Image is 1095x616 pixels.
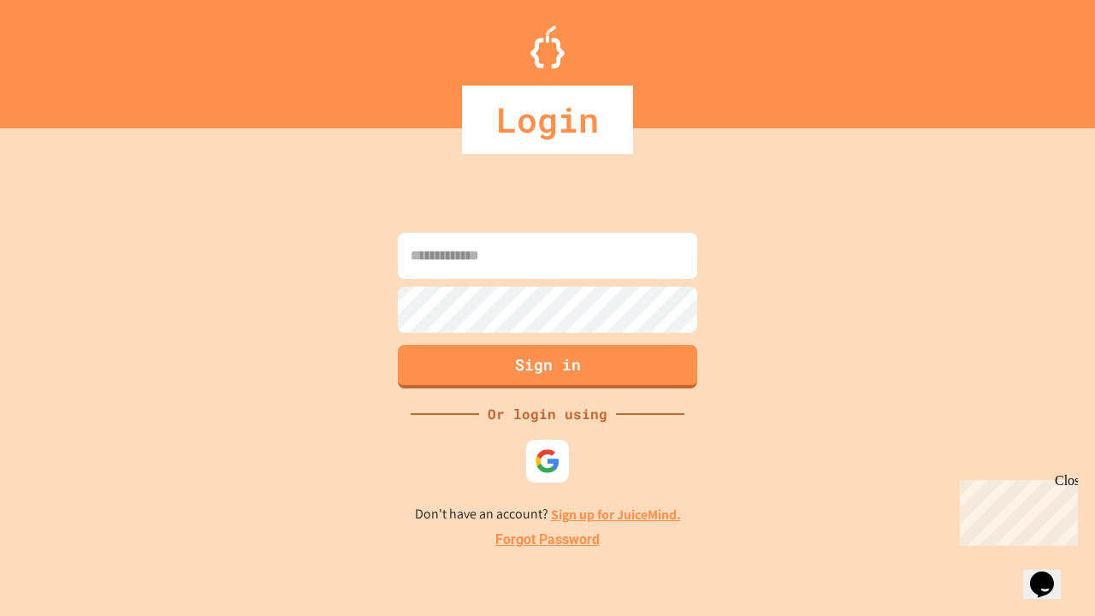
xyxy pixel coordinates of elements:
iframe: chat widget [1023,548,1078,599]
a: Forgot Password [495,530,600,550]
img: Logo.svg [530,26,565,68]
iframe: chat widget [953,473,1078,546]
p: Don't have an account? [415,504,681,525]
div: Login [462,86,633,154]
div: Or login using [479,404,616,424]
a: Sign up for JuiceMind. [551,506,681,524]
img: google-icon.svg [535,448,560,474]
div: Chat with us now!Close [7,7,118,109]
button: Sign in [398,345,697,388]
